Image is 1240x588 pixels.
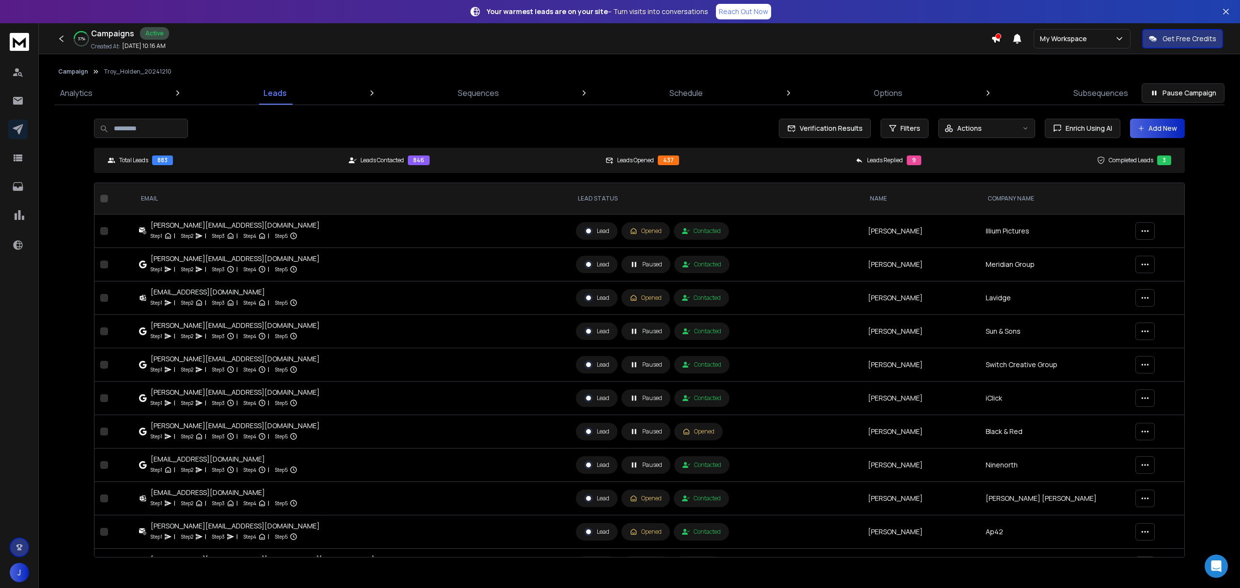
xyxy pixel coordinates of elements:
[151,298,162,308] p: Step 1
[151,488,297,497] div: [EMAIL_ADDRESS][DOMAIN_NAME]
[682,327,721,335] div: Contacted
[151,321,320,330] div: [PERSON_NAME][EMAIL_ADDRESS][DOMAIN_NAME]
[244,298,256,308] p: Step 4
[152,155,173,165] div: 883
[630,294,662,302] div: Opened
[212,231,225,241] p: Step 3
[268,264,269,274] p: |
[1142,83,1224,103] button: Pause Campaign
[236,498,238,508] p: |
[275,298,288,308] p: Step 5
[275,231,288,241] p: Step 5
[151,287,297,297] div: [EMAIL_ADDRESS][DOMAIN_NAME]
[236,398,238,408] p: |
[980,315,1130,348] td: Sun & Sons
[867,156,903,164] p: Leads Replied
[236,264,238,274] p: |
[862,281,979,315] td: [PERSON_NAME]
[268,231,269,241] p: |
[682,428,714,435] div: Opened
[1045,119,1120,138] button: Enrich Using AI
[630,495,662,502] div: Opened
[862,215,979,248] td: [PERSON_NAME]
[151,398,162,408] p: Step 1
[140,27,169,40] div: Active
[174,231,175,241] p: |
[263,87,287,99] p: Leads
[275,398,288,408] p: Step 5
[487,7,708,16] p: – Turn visits into conversations
[244,432,256,441] p: Step 4
[236,231,238,241] p: |
[862,248,979,281] td: [PERSON_NAME]
[78,36,85,42] p: 37 %
[181,398,193,408] p: Step 2
[1062,124,1112,133] span: Enrich Using AI
[151,220,320,230] div: [PERSON_NAME][EMAIL_ADDRESS][DOMAIN_NAME]
[268,331,269,341] p: |
[212,532,225,542] p: Step 3
[205,398,206,408] p: |
[584,461,609,469] div: Lead
[205,331,206,341] p: |
[244,331,256,341] p: Step 4
[682,227,721,235] div: Contacted
[181,432,193,441] p: Step 2
[584,494,609,503] div: Lead
[275,264,288,274] p: Step 5
[205,298,206,308] p: |
[1130,119,1185,138] button: Add New
[54,81,98,105] a: Analytics
[584,294,609,302] div: Lead
[151,331,162,341] p: Step 1
[630,327,662,336] div: Paused
[980,248,1130,281] td: Meridian Group
[669,87,703,99] p: Schedule
[664,81,709,105] a: Schedule
[181,532,193,542] p: Step 2
[60,87,93,99] p: Analytics
[236,465,238,475] p: |
[862,315,979,348] td: [PERSON_NAME]
[205,365,206,374] p: |
[570,183,862,215] th: LEAD STATUS
[151,432,162,441] p: Step 1
[244,532,256,542] p: Step 4
[205,498,206,508] p: |
[205,432,206,441] p: |
[10,563,29,582] span: J
[980,515,1130,549] td: Ap42
[779,119,871,138] button: Verification Results
[212,432,225,441] p: Step 3
[275,432,288,441] p: Step 5
[275,331,288,341] p: Step 5
[862,382,979,415] td: [PERSON_NAME]
[1157,155,1171,165] div: 3
[980,348,1130,382] td: Switch Creative Group
[122,42,166,50] p: [DATE] 10:16 AM
[174,432,175,441] p: |
[584,227,609,235] div: Lead
[980,183,1130,215] th: Company Name
[980,549,1130,582] td: C-4 Analytics
[862,415,979,449] td: [PERSON_NAME]
[151,354,320,364] div: [PERSON_NAME][EMAIL_ADDRESS][DOMAIN_NAME]
[212,398,225,408] p: Step 3
[275,365,288,374] p: Step 5
[174,298,175,308] p: |
[151,532,162,542] p: Step 1
[584,427,609,436] div: Lead
[236,298,238,308] p: |
[584,327,609,336] div: Lead
[181,331,193,341] p: Step 2
[275,532,288,542] p: Step 5
[862,348,979,382] td: [PERSON_NAME]
[174,398,175,408] p: |
[268,365,269,374] p: |
[862,482,979,515] td: [PERSON_NAME]
[151,498,162,508] p: Step 1
[874,87,902,99] p: Options
[487,7,608,16] strong: Your warmest leads are on your site
[244,365,256,374] p: Step 4
[682,294,721,302] div: Contacted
